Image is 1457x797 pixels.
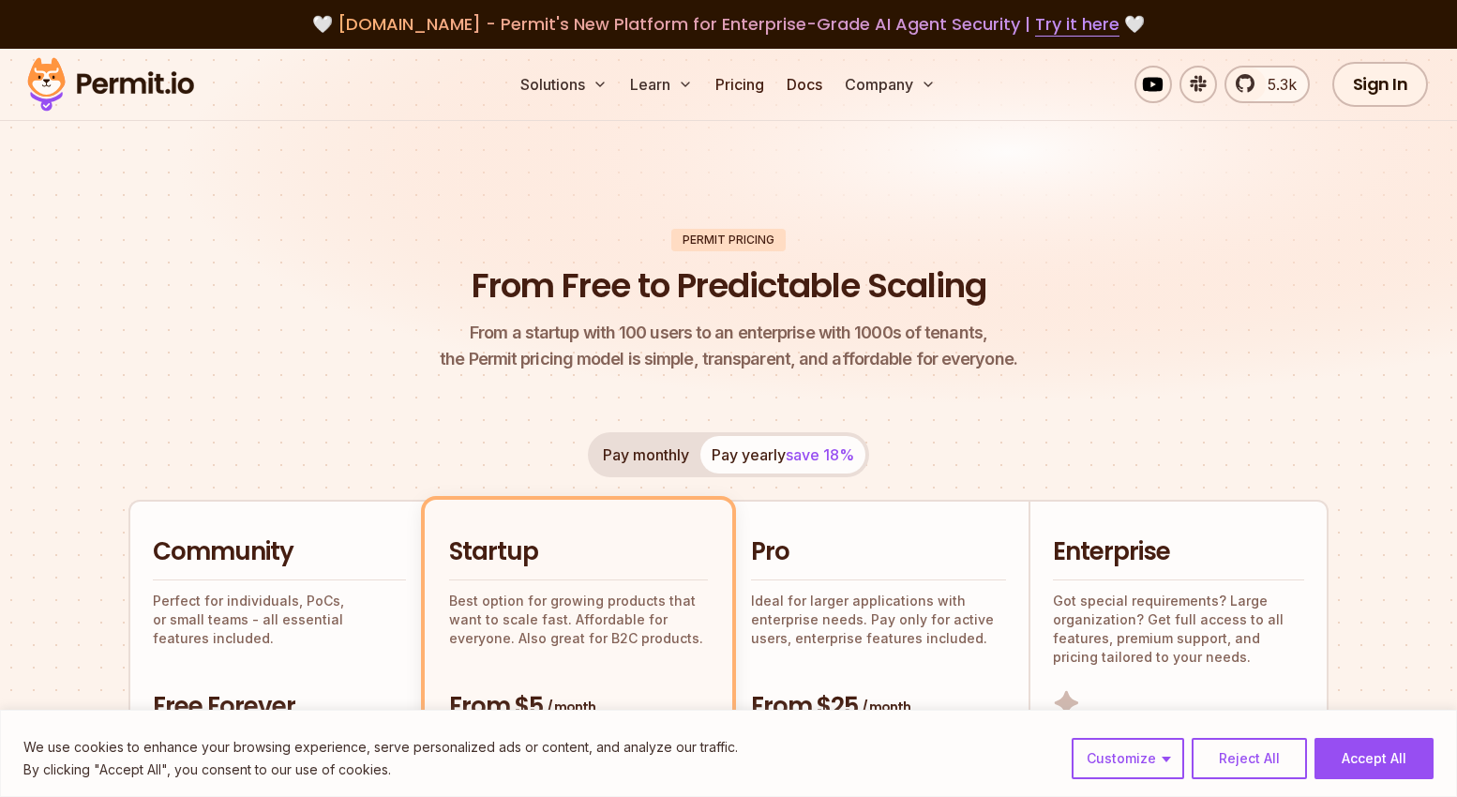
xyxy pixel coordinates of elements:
button: Learn [623,66,700,103]
button: Pay monthly [592,436,700,474]
a: Try it here [1035,12,1119,37]
p: the Permit pricing model is simple, transparent, and affordable for everyone. [440,320,1017,372]
p: Perfect for individuals, PoCs, or small teams - all essential features included. [153,592,406,648]
div: 🤍 🤍 [45,11,1412,38]
span: / month [547,698,595,716]
a: Docs [779,66,830,103]
p: Best option for growing products that want to scale fast. Affordable for everyone. Also great for... [449,592,708,648]
span: / month [862,698,910,716]
h3: From $5 [449,690,708,724]
button: Solutions [513,66,615,103]
h3: Free Forever [153,690,406,724]
button: Company [837,66,943,103]
h2: Community [153,535,406,569]
span: [DOMAIN_NAME] - Permit's New Platform for Enterprise-Grade AI Agent Security | [338,12,1119,36]
h2: Startup [449,535,708,569]
h2: Enterprise [1053,535,1304,569]
button: Accept All [1314,738,1434,779]
img: Permit logo [19,53,203,116]
h2: Pro [751,535,1006,569]
span: 5.3k [1256,73,1297,96]
div: Permit Pricing [671,229,786,251]
button: Customize [1072,738,1184,779]
a: 5.3k [1224,66,1310,103]
button: Reject All [1192,738,1307,779]
p: Got special requirements? Large organization? Get full access to all features, premium support, a... [1053,592,1304,667]
p: Ideal for larger applications with enterprise needs. Pay only for active users, enterprise featur... [751,592,1006,648]
span: From a startup with 100 users to an enterprise with 1000s of tenants, [440,320,1017,346]
p: By clicking "Accept All", you consent to our use of cookies. [23,759,738,781]
h3: From $25 [751,690,1006,724]
a: Pricing [708,66,772,103]
p: We use cookies to enhance your browsing experience, serve personalized ads or content, and analyz... [23,736,738,759]
h1: From Free to Predictable Scaling [472,263,986,309]
a: Sign In [1332,62,1429,107]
